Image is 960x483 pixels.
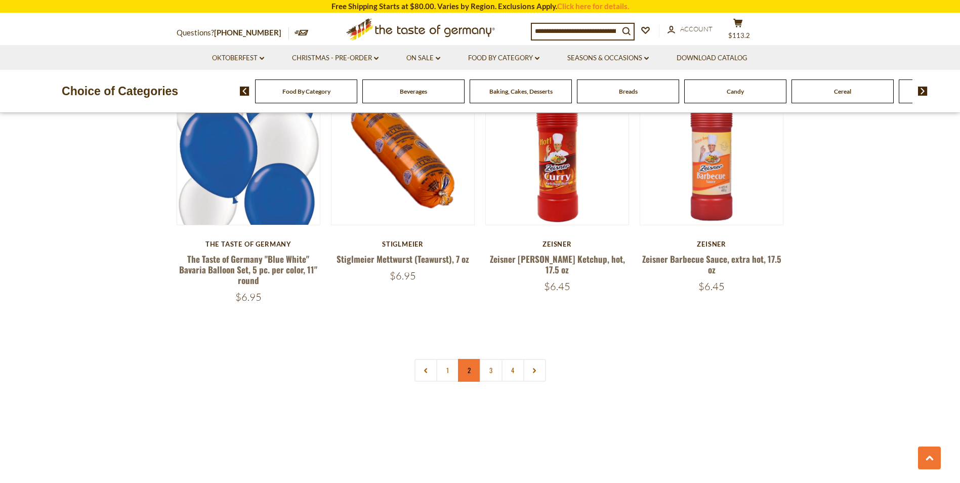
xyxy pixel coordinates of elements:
[292,53,379,64] a: Christmas - PRE-ORDER
[486,82,629,225] img: Zeisner Curry Ketchup, hot, 17.5 oz
[390,269,416,282] span: $6.95
[667,24,713,35] a: Account
[727,88,744,95] a: Candy
[728,31,750,39] span: $113.2
[680,25,713,33] span: Account
[436,359,459,382] a: 1
[400,88,427,95] a: Beverages
[240,87,249,96] img: previous arrow
[282,88,330,95] a: Food By Category
[212,53,264,64] a: Oktoberfest
[406,53,440,64] a: On Sale
[331,82,475,225] img: Stiglmeier Mettwurst (Teawurst), 7 oz
[640,82,783,225] img: Zeisner Barbecue Sauce, extra hot, 17.5 oz
[214,28,281,37] a: [PHONE_NUMBER]
[677,53,747,64] a: Download Catalog
[485,240,630,248] div: Zeisner
[640,240,784,248] div: Zeisner
[489,88,553,95] a: Baking, Cakes, Desserts
[177,82,320,225] img: The Taste of Germany "Blue White" Bavaria Balloon Set, 5 pc. per color, 11" round
[177,26,289,39] p: Questions?
[918,87,928,96] img: next arrow
[337,253,469,265] a: Stiglmeier Mettwurst (Teawurst), 7 oz
[619,88,638,95] a: Breads
[544,280,570,293] span: $6.45
[177,240,321,248] div: The Taste of Germany
[834,88,851,95] a: Cereal
[642,253,781,276] a: Zeisner Barbecue Sauce, extra hot, 17.5 oz
[458,359,481,382] a: 2
[567,53,649,64] a: Seasons & Occasions
[490,253,625,276] a: Zeisner [PERSON_NAME] Ketchup, hot, 17.5 oz
[179,253,317,287] a: The Taste of Germany "Blue White" Bavaria Balloon Set, 5 pc. per color, 11" round
[723,18,754,44] button: $113.2
[557,2,629,11] a: Click here for details.
[480,359,503,382] a: 3
[502,359,524,382] a: 4
[235,291,262,303] span: $6.95
[331,240,475,248] div: Stiglmeier
[698,280,725,293] span: $6.45
[468,53,539,64] a: Food By Category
